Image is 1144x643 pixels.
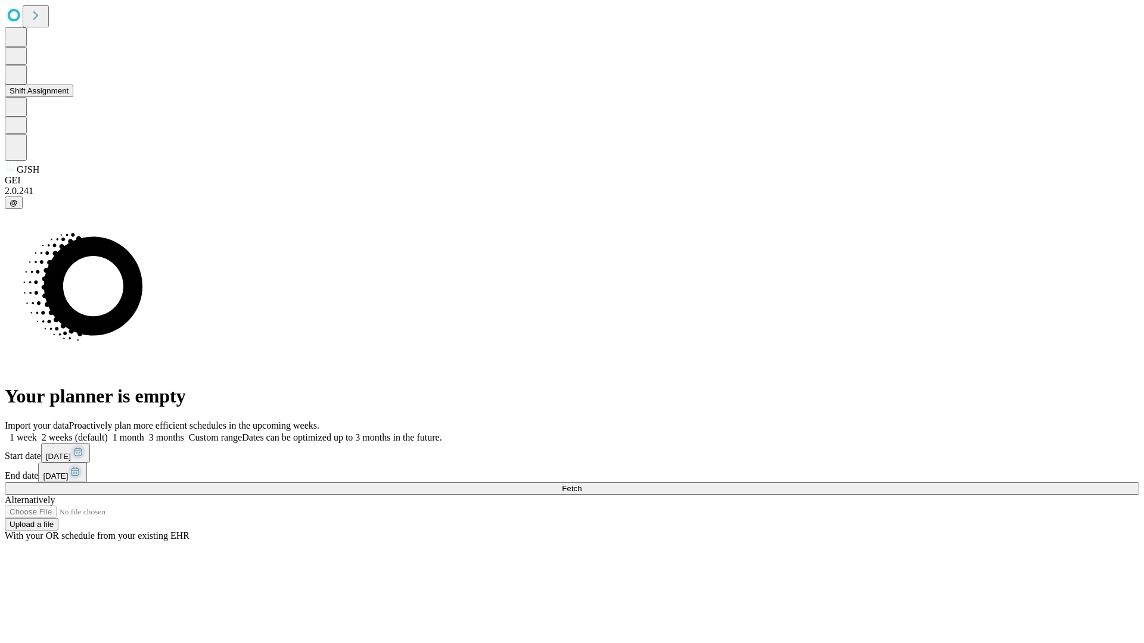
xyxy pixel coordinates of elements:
[5,85,73,97] button: Shift Assignment
[5,482,1139,495] button: Fetch
[5,463,1139,482] div: End date
[242,432,442,442] span: Dates can be optimized up to 3 months in the future.
[5,443,1139,463] div: Start date
[149,432,184,442] span: 3 months
[5,196,23,209] button: @
[10,432,37,442] span: 1 week
[562,484,582,493] span: Fetch
[38,463,87,482] button: [DATE]
[5,530,189,541] span: With your OR schedule from your existing EHR
[5,495,55,505] span: Alternatively
[69,420,319,430] span: Proactively plan more efficient schedules in the upcoming weeks.
[10,198,18,207] span: @
[5,175,1139,186] div: GEI
[43,472,68,480] span: [DATE]
[17,164,39,174] span: GJSH
[42,432,108,442] span: 2 weeks (default)
[189,432,242,442] span: Custom range
[5,186,1139,196] div: 2.0.241
[5,385,1139,407] h1: Your planner is empty
[113,432,144,442] span: 1 month
[41,443,90,463] button: [DATE]
[5,420,69,430] span: Import your data
[5,518,58,530] button: Upload a file
[46,452,71,461] span: [DATE]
